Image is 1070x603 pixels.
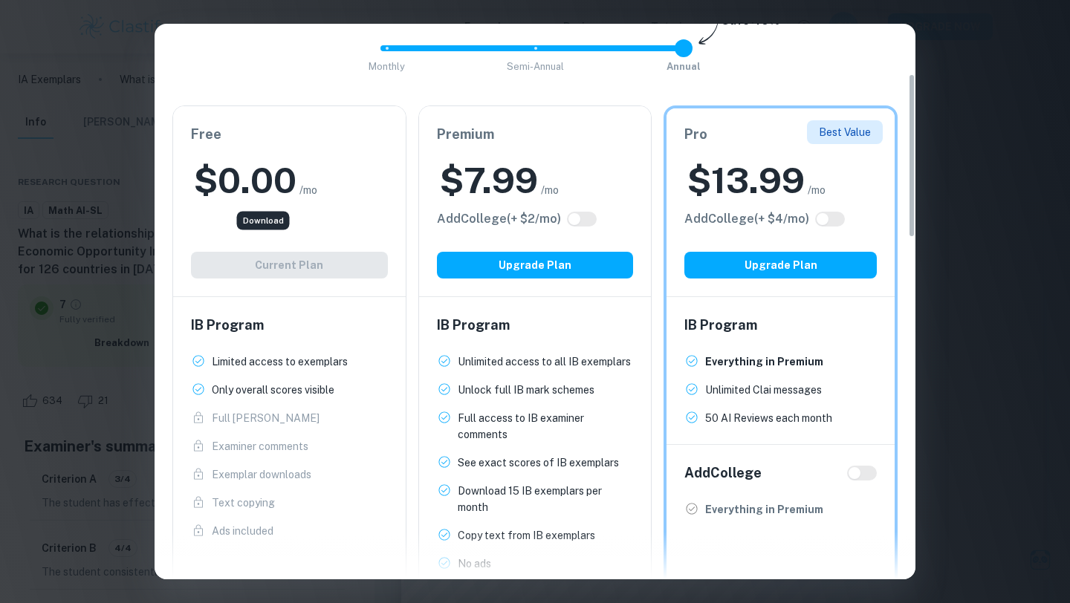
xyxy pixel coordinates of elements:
p: 50 AI Reviews each month [705,410,832,426]
h6: IB Program [684,315,877,336]
h6: IB Program [437,315,634,336]
h2: $ 0.00 [194,157,296,204]
p: Exemplar downloads [212,466,311,483]
h6: Add College [684,463,762,483]
p: Best Value [819,124,871,140]
h6: Click to see all the additional College features. [437,210,561,228]
span: Semi-Annual [507,61,564,72]
p: Unlimited access to all IB exemplars [458,353,631,370]
h6: Click to see all the additional College features. [684,210,809,228]
h2: $ 7.99 [440,157,538,204]
p: Unlimited Clai messages [705,382,822,398]
h6: IB Program [191,315,388,336]
h6: Free [191,124,388,145]
h6: Save 40% [722,12,780,37]
p: Limited access to exemplars [212,353,348,370]
button: Upgrade Plan [684,252,877,278]
p: Only overall scores visible [212,382,334,398]
h2: $ 13.99 [687,157,805,204]
p: Copy text from IB exemplars [458,527,595,544]
p: Examiner comments [212,438,308,454]
button: Upgrade Plan [437,252,634,278]
p: Full [PERSON_NAME] [212,410,320,426]
span: /mo [808,182,826,198]
h6: Premium [437,124,634,145]
p: Everything in Premium [705,501,823,518]
img: subscription-arrow.svg [698,21,719,46]
p: Ads included [212,523,273,539]
span: Monthly [369,61,405,72]
p: Download 15 IB exemplars per month [458,483,634,515]
p: Full access to IB examiner comments [458,410,634,443]
span: /mo [541,182,559,198]
p: Everything in Premium [705,353,823,370]
span: /mo [299,182,317,198]
div: Download [237,212,290,230]
p: Text copying [212,495,275,511]
h6: Pro [684,124,877,145]
p: See exact scores of IB exemplars [458,454,619,471]
span: Annual [667,61,701,72]
p: Unlock full IB mark schemes [458,382,594,398]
